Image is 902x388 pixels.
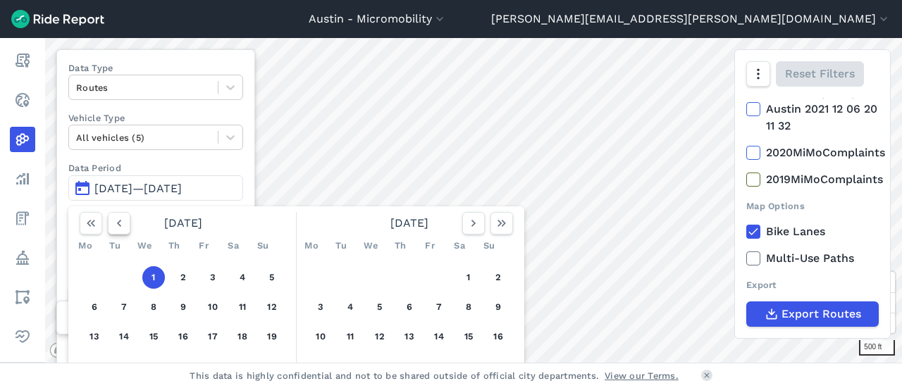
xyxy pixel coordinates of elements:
[448,234,471,257] div: Sa
[309,11,447,27] button: Austin - Micromobility
[94,182,182,195] span: [DATE]—[DATE]
[605,369,679,382] a: View our Terms.
[10,48,35,73] a: Report
[261,325,283,348] button: 19
[252,234,274,257] div: Su
[261,296,283,318] button: 12
[74,212,292,234] div: [DATE]
[369,355,391,377] button: 19
[487,355,509,377] button: 23
[10,87,35,113] a: Realtime
[339,355,362,377] button: 18
[309,325,332,348] button: 10
[68,61,243,75] label: Data Type
[339,296,362,318] button: 4
[172,266,194,289] button: 2
[457,325,480,348] button: 15
[491,11,891,27] button: [PERSON_NAME][EMAIL_ADDRESS][PERSON_NAME][DOMAIN_NAME]
[261,266,283,289] button: 5
[859,340,895,356] div: 500 ft
[487,296,509,318] button: 9
[104,234,126,257] div: Tu
[83,296,106,318] button: 6
[428,325,450,348] button: 14
[202,296,224,318] button: 10
[398,325,421,348] button: 13
[202,266,224,289] button: 3
[10,245,35,270] a: Policy
[142,296,165,318] button: 8
[369,325,391,348] button: 12
[231,355,254,377] button: 25
[231,325,254,348] button: 18
[398,355,421,377] button: 20
[68,175,243,201] button: [DATE]—[DATE]
[231,296,254,318] button: 11
[457,296,480,318] button: 8
[487,325,509,348] button: 16
[457,355,480,377] button: 22
[10,284,35,310] a: Areas
[746,144,879,161] label: 2020MiMoComplaints
[142,325,165,348] button: 15
[172,355,194,377] button: 23
[231,266,254,289] button: 4
[746,278,879,292] div: Export
[113,296,135,318] button: 7
[172,296,194,318] button: 9
[389,234,412,257] div: Th
[300,234,323,257] div: Mo
[11,10,104,28] img: Ride Report
[359,234,382,257] div: We
[330,234,352,257] div: Tu
[746,301,879,327] button: Export Routes
[113,325,135,348] button: 14
[68,111,243,125] label: Vehicle Type
[457,266,480,289] button: 1
[163,234,185,257] div: Th
[10,206,35,231] a: Fees
[192,234,215,257] div: Fr
[83,325,106,348] button: 13
[10,127,35,152] a: Heatmaps
[309,296,332,318] button: 3
[222,234,245,257] div: Sa
[133,234,156,257] div: We
[309,355,332,377] button: 17
[300,212,519,234] div: [DATE]
[746,250,879,267] label: Multi-Use Paths
[428,355,450,377] button: 21
[113,355,135,377] button: 21
[776,61,864,87] button: Reset Filters
[142,266,165,289] button: 1
[369,296,391,318] button: 5
[746,223,879,240] label: Bike Lanes
[202,325,224,348] button: 17
[781,306,861,323] span: Export Routes
[142,355,165,377] button: 22
[785,65,855,82] span: Reset Filters
[172,325,194,348] button: 16
[419,234,441,257] div: Fr
[487,266,509,289] button: 2
[202,355,224,377] button: 24
[10,324,35,349] a: Health
[261,355,283,377] button: 26
[83,355,106,377] button: 20
[746,171,879,188] label: 2019MiMoComplaints
[428,296,450,318] button: 7
[49,342,111,358] a: Mapbox logo
[68,161,243,175] label: Data Period
[45,38,902,363] canvas: Map
[10,166,35,192] a: Analyze
[746,199,879,213] div: Map Options
[478,234,500,257] div: Su
[74,234,97,257] div: Mo
[339,325,362,348] button: 11
[398,296,421,318] button: 6
[746,84,879,134] label: doordash pickups Austin 2021 12 06 20 11 32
